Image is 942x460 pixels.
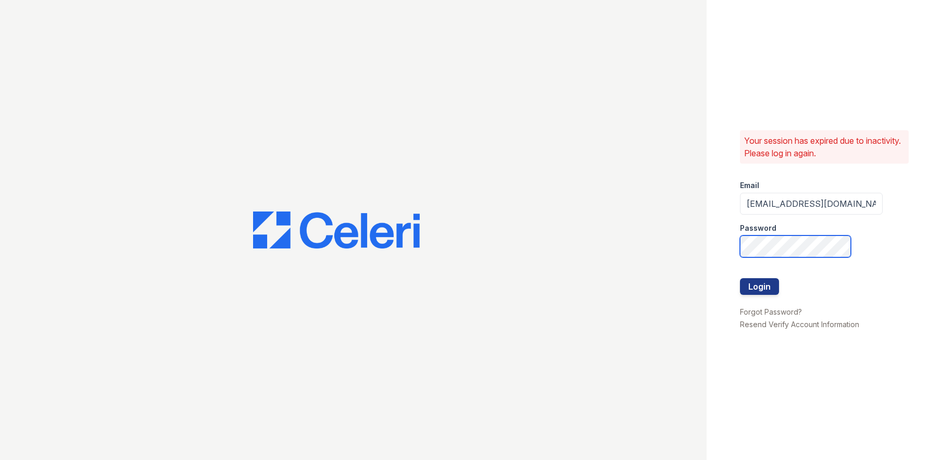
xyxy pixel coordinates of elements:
img: CE_Logo_Blue-a8612792a0a2168367f1c8372b55b34899dd931a85d93a1a3d3e32e68fde9ad4.png [253,212,420,249]
label: Email [740,180,759,191]
a: Resend Verify Account Information [740,320,859,329]
label: Password [740,223,776,233]
p: Your session has expired due to inactivity. Please log in again. [744,134,905,159]
button: Login [740,278,779,295]
a: Forgot Password? [740,307,802,316]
